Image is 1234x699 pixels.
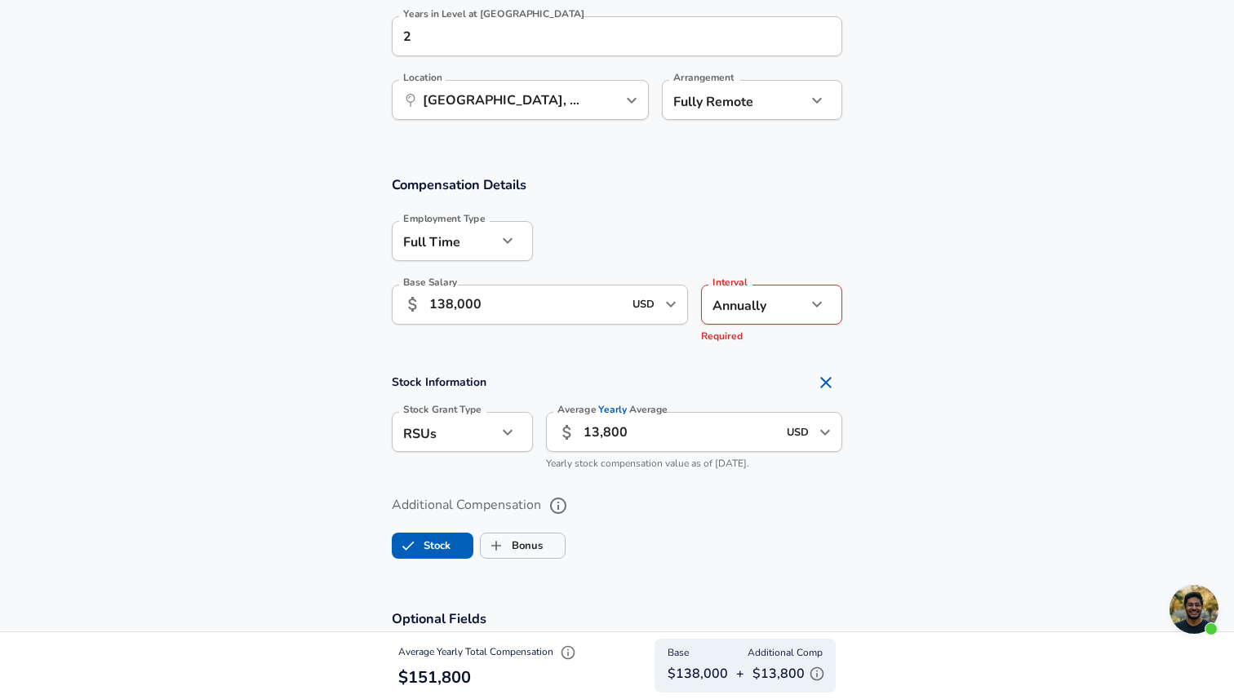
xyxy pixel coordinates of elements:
button: Remove Section [810,366,842,399]
span: Yearly [599,403,628,417]
div: Open chat [1170,585,1218,634]
p: $138,000 [668,664,728,684]
h4: Stock Information [392,366,842,399]
label: Employment Type [403,214,486,223]
span: Average Yearly Total Compensation [398,645,580,658]
button: Open [814,421,837,444]
label: Stock Grant Type [403,405,482,414]
input: 1 [392,16,806,56]
label: Additional Compensation [392,492,842,520]
label: Arrangement [673,73,734,82]
p: $13,800 [752,661,829,686]
label: Bonus [481,530,543,561]
label: Stock [393,530,451,561]
span: Yearly stock compensation value as of [DATE]. [546,457,749,470]
button: BonusBonus [480,533,566,559]
h3: Optional Fields [392,609,842,628]
button: StockStock [392,533,473,559]
span: Required [701,330,743,343]
input: USD [628,292,660,317]
div: Fully Remote [662,80,782,120]
h3: Compensation Details [392,175,842,194]
div: RSUs [392,412,497,452]
div: Full Time [392,221,497,261]
span: Base [668,645,689,661]
span: Stock [393,530,424,561]
button: help [544,492,572,520]
button: Open [620,89,643,112]
div: Annually [701,285,806,325]
label: Location [403,73,442,82]
input: 100,000 [429,285,623,325]
span: Bonus [481,530,512,561]
label: Interval [712,277,748,287]
p: + [736,664,744,684]
input: 40,000 [584,412,777,452]
span: Additional Comp [748,645,823,661]
label: Base Salary [403,277,457,287]
label: Average Average [557,405,668,414]
button: Explain Additional Compensation [805,661,829,686]
button: Open [659,293,682,316]
button: Explain Total Compensation [556,640,580,665]
input: USD [782,419,815,445]
label: Years in Level at [GEOGRAPHIC_DATA] [403,9,585,19]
